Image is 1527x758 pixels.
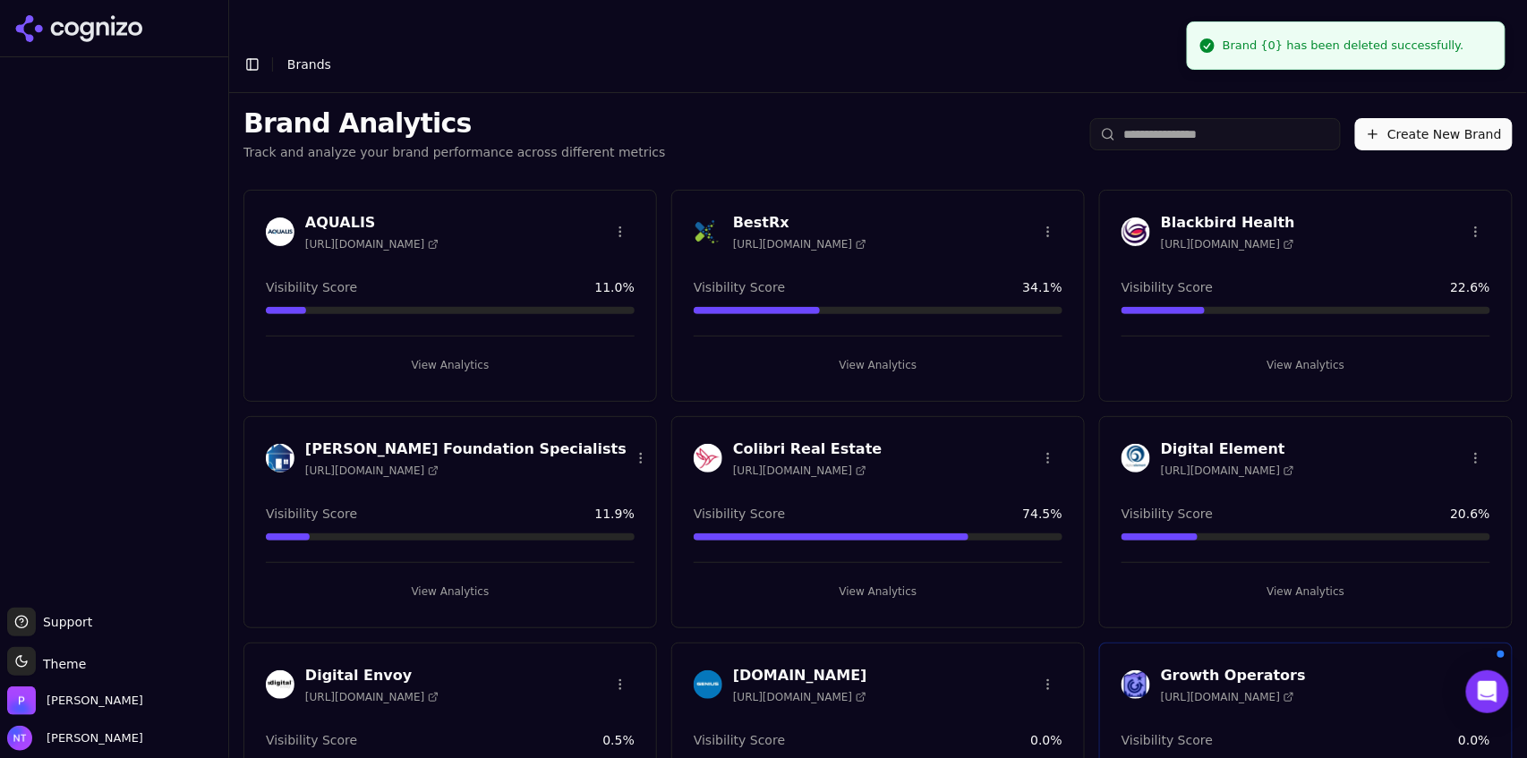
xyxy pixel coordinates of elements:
[305,690,439,704] span: [URL][DOMAIN_NAME]
[266,278,357,296] span: Visibility Score
[1122,731,1213,749] span: Visibility Score
[694,731,785,749] span: Visibility Score
[36,657,86,671] span: Theme
[602,731,635,749] span: 0.5 %
[694,217,722,246] img: BestRx
[287,55,331,73] nav: breadcrumb
[36,613,92,631] span: Support
[266,731,357,749] span: Visibility Score
[266,670,294,699] img: Digital Envoy
[1122,670,1150,699] img: Growth Operators
[7,726,32,751] img: Nate Tower
[694,505,785,523] span: Visibility Score
[733,690,866,704] span: [URL][DOMAIN_NAME]
[1122,351,1490,379] button: View Analytics
[1458,731,1490,749] span: 0.0 %
[305,665,439,686] h3: Digital Envoy
[243,143,666,161] p: Track and analyze your brand performance across different metrics
[1161,690,1294,704] span: [URL][DOMAIN_NAME]
[694,577,1062,606] button: View Analytics
[694,670,722,699] img: GeniusQ.io
[39,730,143,746] span: [PERSON_NAME]
[305,464,439,478] span: [URL][DOMAIN_NAME]
[7,726,143,751] button: Open user button
[1122,577,1490,606] button: View Analytics
[1161,439,1294,460] h3: Digital Element
[595,505,635,523] span: 11.9 %
[1466,670,1509,713] div: Open Intercom Messenger
[266,444,294,473] img: Cantey Foundation Specialists
[1355,118,1513,150] button: Create New Brand
[1223,37,1464,55] div: Brand {0} has been deleted successfully.
[305,237,439,251] span: [URL][DOMAIN_NAME]
[266,505,357,523] span: Visibility Score
[733,212,866,234] h3: BestRx
[1122,505,1213,523] span: Visibility Score
[1451,278,1490,296] span: 22.6 %
[1122,217,1150,246] img: Blackbird Health
[305,439,627,460] h3: [PERSON_NAME] Foundation Specialists
[694,351,1062,379] button: View Analytics
[7,686,36,715] img: Perrill
[1023,505,1062,523] span: 74.5 %
[287,57,331,72] span: Brands
[1023,278,1062,296] span: 34.1 %
[243,107,666,140] h1: Brand Analytics
[694,278,785,296] span: Visibility Score
[733,665,867,686] h3: [DOMAIN_NAME]
[1161,464,1294,478] span: [URL][DOMAIN_NAME]
[733,464,866,478] span: [URL][DOMAIN_NAME]
[266,217,294,246] img: AQUALIS
[1030,731,1062,749] span: 0.0 %
[733,237,866,251] span: [URL][DOMAIN_NAME]
[733,439,883,460] h3: Colibri Real Estate
[595,278,635,296] span: 11.0 %
[1161,665,1306,686] h3: Growth Operators
[266,351,635,379] button: View Analytics
[7,686,143,715] button: Open organization switcher
[47,693,143,709] span: Perrill
[305,212,439,234] h3: AQUALIS
[266,577,635,606] button: View Analytics
[1161,212,1295,234] h3: Blackbird Health
[1161,237,1294,251] span: [URL][DOMAIN_NAME]
[1451,505,1490,523] span: 20.6 %
[1122,278,1213,296] span: Visibility Score
[694,444,722,473] img: Colibri Real Estate
[1122,444,1150,473] img: Digital Element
